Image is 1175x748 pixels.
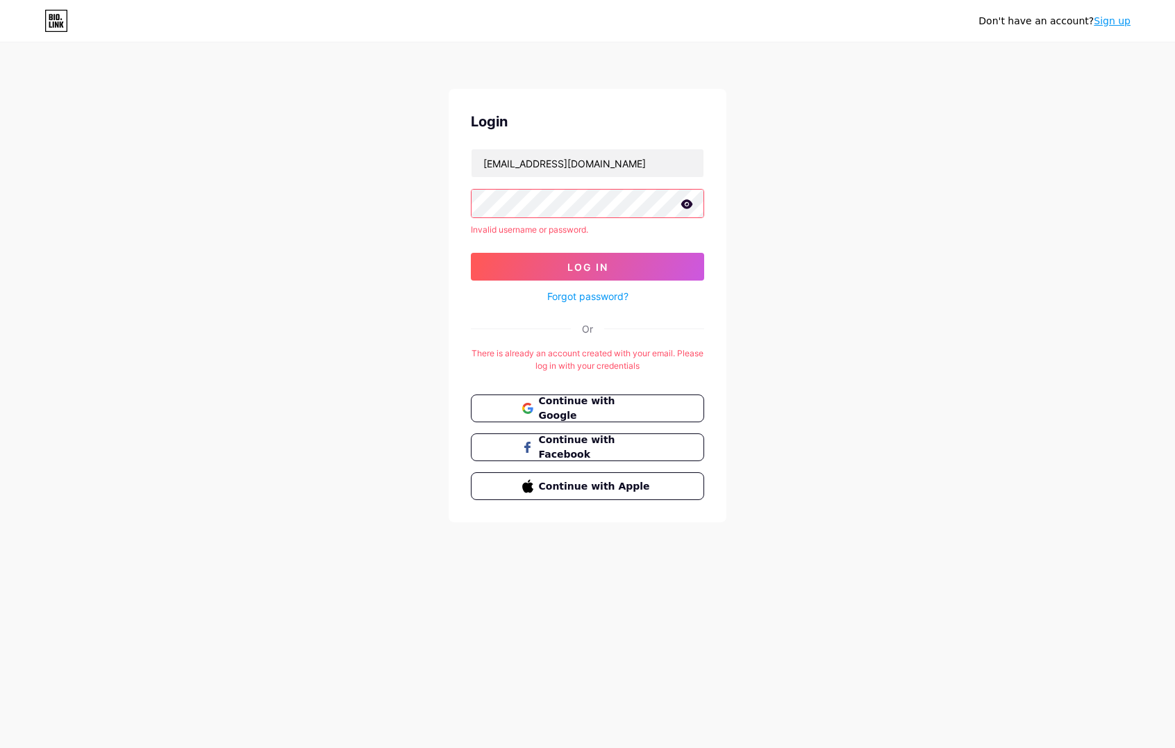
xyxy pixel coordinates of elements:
[471,253,704,281] button: Log In
[539,479,653,494] span: Continue with Apple
[471,347,704,372] div: There is already an account created with your email. Please log in with your credentials
[978,14,1131,28] div: Don't have an account?
[539,433,653,462] span: Continue with Facebook
[567,261,608,273] span: Log In
[471,224,704,236] div: Invalid username or password.
[582,322,593,336] div: Or
[471,433,704,461] button: Continue with Facebook
[471,472,704,500] button: Continue with Apple
[471,394,704,422] button: Continue with Google
[547,289,628,304] a: Forgot password?
[1094,15,1131,26] a: Sign up
[539,394,653,423] span: Continue with Google
[471,111,704,132] div: Login
[472,149,703,177] input: Username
